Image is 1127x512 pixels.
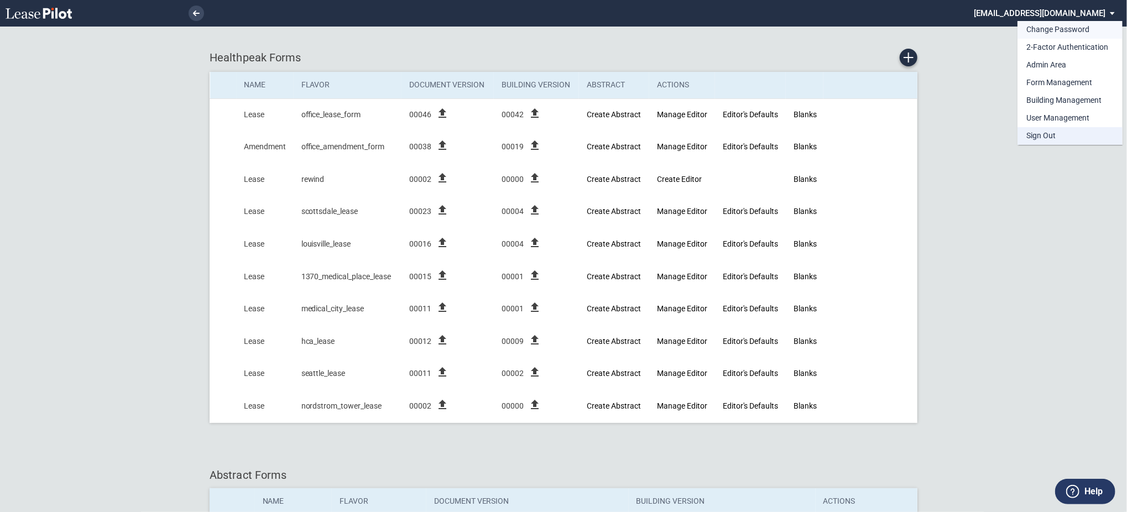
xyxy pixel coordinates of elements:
[1026,42,1108,53] div: 2-Factor Authentication
[1026,113,1089,124] div: User Management
[1026,95,1102,106] div: Building Management
[1026,24,1089,35] div: Change Password
[1026,60,1066,71] div: Admin Area
[1084,484,1103,499] label: Help
[1026,77,1092,88] div: Form Management
[1055,479,1115,504] button: Help
[1026,130,1056,142] div: Sign Out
